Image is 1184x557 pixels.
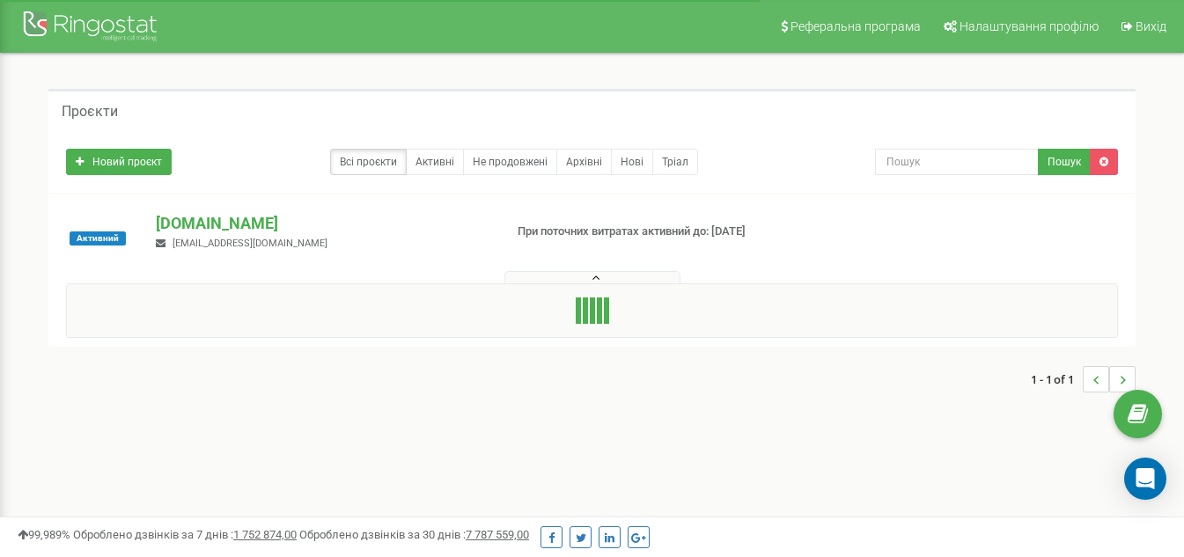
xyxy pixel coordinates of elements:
[518,224,761,240] p: При поточних витратах активний до: [DATE]
[73,528,297,541] span: Оброблено дзвінків за 7 днів :
[960,19,1099,33] span: Налаштування профілю
[652,149,698,175] a: Тріал
[173,238,327,249] span: [EMAIL_ADDRESS][DOMAIN_NAME]
[556,149,612,175] a: Архівні
[62,104,118,120] h5: Проєкти
[299,528,529,541] span: Оброблено дзвінків за 30 днів :
[70,231,126,246] span: Активний
[66,149,172,175] a: Новий проєкт
[463,149,557,175] a: Не продовжені
[1031,366,1083,392] span: 1 - 1 of 1
[791,19,921,33] span: Реферальна програма
[1038,149,1091,175] button: Пошук
[875,149,1039,175] input: Пошук
[466,528,529,541] u: 7 787 559,00
[1124,458,1166,500] div: Open Intercom Messenger
[1136,19,1166,33] span: Вихід
[18,528,70,541] span: 99,989%
[406,149,464,175] a: Активні
[330,149,407,175] a: Всі проєкти
[233,528,297,541] u: 1 752 874,00
[611,149,653,175] a: Нові
[1031,348,1136,410] nav: ...
[156,212,489,235] p: [DOMAIN_NAME]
